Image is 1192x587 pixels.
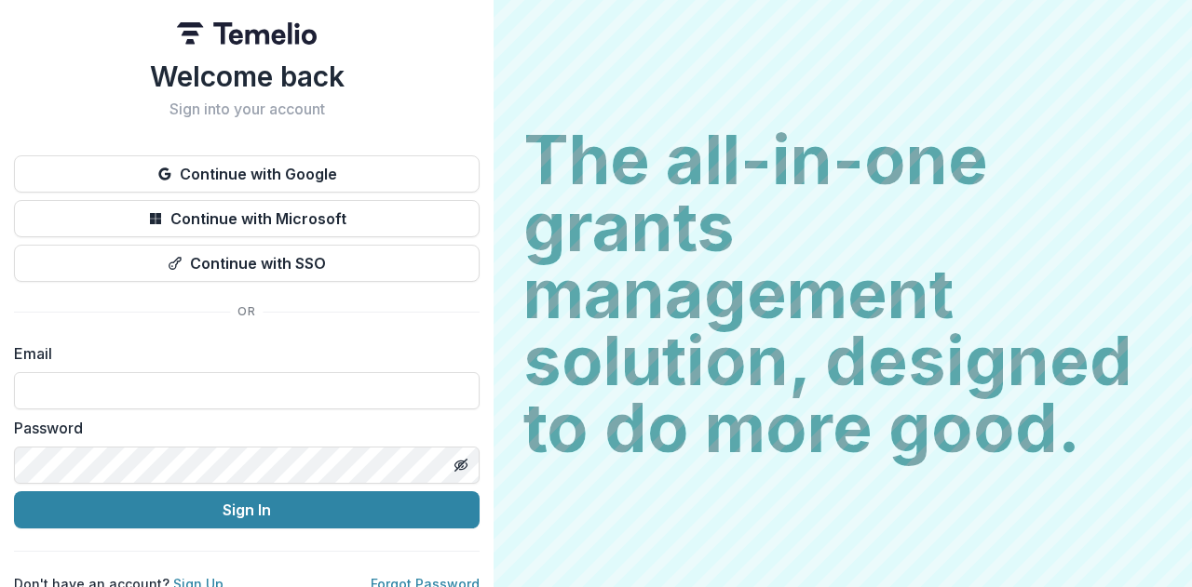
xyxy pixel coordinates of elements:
[14,200,480,237] button: Continue with Microsoft
[14,342,468,365] label: Email
[14,417,468,439] label: Password
[14,245,480,282] button: Continue with SSO
[177,22,317,45] img: Temelio
[14,155,480,193] button: Continue with Google
[446,450,476,480] button: Toggle password visibility
[14,60,480,93] h1: Welcome back
[14,100,480,118] h2: Sign into your account
[14,491,480,528] button: Sign In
